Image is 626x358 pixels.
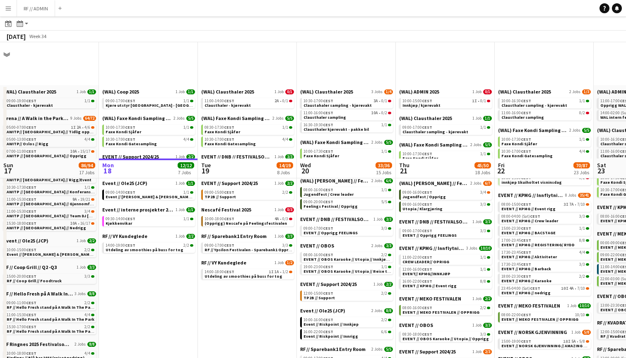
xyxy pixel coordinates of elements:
span: 09:00-14:00 [106,190,135,195]
span: 2 Jobs [173,116,185,121]
span: Clausthaler sampling - kjørevakt [501,103,567,108]
span: 1/3 [582,89,591,94]
a: 07:00-11:00CEST10A•15/17AWITP // [GEOGRAPHIC_DATA] // Opprigg [7,149,94,158]
span: 11:00-16:00 [501,111,531,115]
span: 1/1 [87,89,96,94]
span: Clausthaler - kjørevakt [7,103,53,108]
span: 1/1 [84,99,90,103]
a: 09:00-15:00CEST2/2TP2B // Support [205,190,292,199]
a: 05:00-07:00CEST1I2A•4/6AWITP// [GEOGRAPHIC_DATA] // Tidlig opprigg [7,125,94,134]
span: 9A [72,197,77,202]
span: 11:00-14:00 [205,99,234,103]
a: EVENT // Support 2024/251 Job2/2 [201,180,294,186]
span: 1 Job [274,89,284,94]
a: (WAL) Coop 20251 Job1/1 [102,89,195,95]
span: 10:30-17:00 [205,137,234,142]
a: 09:00-17:00CEST1/1Clausthaler sampling - kjørevakt [402,125,490,134]
span: 1/1 [381,123,387,127]
span: CEST [422,98,432,103]
span: 10A [371,111,378,115]
span: (WAL) Clausthaler 2025 [300,89,353,95]
span: 1 Job [176,89,185,94]
span: 0/1 [285,89,294,94]
span: Feelings Festival / Opprigg [303,204,358,209]
a: (WAL) Faxe Kondi Sampling 20252 Jobs5/5 [201,115,294,121]
span: 1 Job [472,116,482,121]
span: AWITP// Oslo // Rigg/Event [7,177,91,183]
div: (WAL) Faxe Kondi Sampling 20252 Jobs5/508:30-17:30CEST1/1Faxe Kondi Sjåfør10:30-17:00CEST4/4Faxe ... [201,115,294,154]
div: Event // Ole25 (JCP)1 Job1/109:00-14:00CEST1/1Event // [PERSON_NAME] & [PERSON_NAME] 50 // Tilbak... [102,180,195,207]
span: AWITP // Oslo // Opprigg [7,153,87,159]
span: CEST [26,125,36,130]
span: CEST [224,125,234,130]
span: 0/1 [282,99,288,103]
a: (WAL) Clausthaler 20251 Job1/1 [399,115,492,121]
span: 09:00-19:00 [7,99,36,103]
span: 1 Job [176,154,185,159]
span: CEST [224,137,234,142]
span: 1/1 [183,99,189,103]
span: CEST [521,110,531,115]
span: (WAL) Hansa Borg // Festivalsommer [399,180,469,186]
span: 3 Jobs [371,89,383,94]
span: 1/1 [183,190,189,195]
span: AWITP// Oslos // Rigg [7,141,48,147]
span: CEST [521,202,531,207]
span: CEST [125,98,135,103]
span: 10:00-17:30 [402,152,432,156]
span: 1/1 [186,89,195,94]
span: 1 Job [274,207,284,212]
span: AWITP // Oslo // Konferansier [7,189,96,195]
span: 10:00-17:30 [501,137,531,142]
span: Clausthaler sampling - kjørevakt [402,129,468,135]
span: 0/2 [381,111,387,115]
a: Nescafé Festival 20251 Job0/3 [201,207,294,213]
span: 1/1 [480,152,486,156]
span: 3A [373,99,378,103]
span: (WAL) Clausthaler 2025 [498,89,551,95]
span: 10:30-17:00 [501,149,531,154]
a: (WAL) Clausthaler 20251 Job0/1 [201,89,294,95]
span: 4/4 [183,137,189,142]
span: Claustahaler sampling - kjørevakt [303,103,372,108]
div: (WAL) Opphus boliger1 Job0/210:00-15:00CEST0/2innkjøp Skuiholtet visninsdag [498,166,591,192]
span: CEST [521,137,531,142]
span: 3I [563,202,568,207]
div: (WAL) Clausthaler 20251 Job1/109:00-17:00CEST1/1Clausthaler sampling - kjørevakt [399,115,492,142]
span: 05:00-07:00 [7,125,36,130]
span: 4/4 [84,137,90,142]
span: 10:30-17:00 [106,137,135,142]
span: 64/72 [83,116,96,121]
a: 10:00-17:30CEST1/1Faxe Kondi Sjåfør [106,125,193,134]
span: 19/21 [80,197,90,202]
span: 3/3 [480,202,486,207]
span: 1I [71,125,76,130]
span: 2A [274,99,279,103]
span: Clausthaler sampling [501,115,544,120]
span: 10:00-17:30 [303,149,333,154]
span: 2 Jobs [470,142,482,147]
span: EVENT // KPMG // Event rigg [501,206,556,211]
span: 11:00-15:30 [7,197,36,202]
div: (WAL) Clausthaler 20253 Jobs1/410:30-17:00CEST3A•0/1Claustahaler sampling - kjørevakt11:00-16:00C... [300,89,393,139]
span: CEST [422,151,432,156]
a: 09:00-16:00CEST3/3Utopia / Klargjøring [402,202,490,211]
span: Event // interne prosjekter 2025 [102,207,174,213]
a: 09:00-14:00CEST1/1Event // [PERSON_NAME] & [PERSON_NAME] 50 // Tilbakelevering [106,190,193,199]
span: 10:30-17:00 [303,99,333,103]
div: (WAL) Coop 20251 Job1/109:00-17:00CEST1/1Kjøre utstyr [GEOGRAPHIC_DATA] - [GEOGRAPHIC_DATA] [102,89,195,115]
span: AWITP // Oslo // Gjennomføring [7,201,101,207]
span: Nescafé Festival 2025 [201,207,251,213]
span: CEST [125,125,135,130]
a: 09:00-17:00CEST1/1Kjøre utstyr [GEOGRAPHIC_DATA] - [GEOGRAPHIC_DATA] [106,98,193,108]
div: (WAL) [PERSON_NAME] // Festivalsommer2 Jobs6/709:00-16:00CEST3/4Jugendfest / Opprigg09:00-16:00CE... [399,180,492,219]
div: • [7,149,94,154]
span: CEST [422,190,432,195]
div: • [303,111,391,115]
span: Faxe Kondi Gatesampling [106,141,157,147]
span: 35/41 [578,193,591,198]
span: CEST [323,98,333,103]
span: 6/6 [384,178,393,183]
a: (WAL) Clausthaler 20253 Jobs1/4 [300,89,393,95]
a: 10:30-17:00CEST3A•0/1Claustahaler sampling - kjørevakt [303,98,391,108]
